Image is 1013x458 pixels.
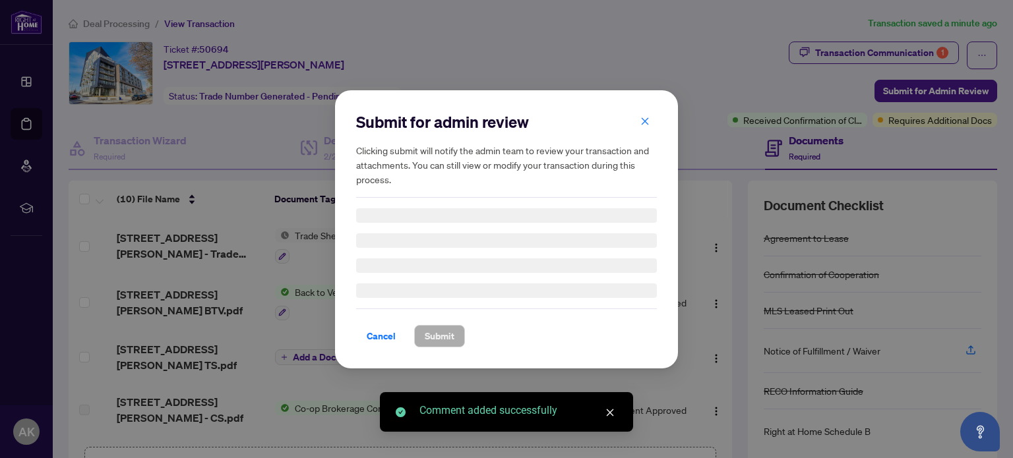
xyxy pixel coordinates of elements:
[603,405,617,420] a: Close
[396,407,406,417] span: check-circle
[419,403,617,418] div: Comment added successfully
[960,412,1000,451] button: Open asap
[414,325,465,347] button: Submit
[356,143,657,186] h5: Clicking submit will notify the admin team to review your transaction and attachments. You can st...
[356,111,657,132] h2: Submit for admin review
[356,325,406,347] button: Cancel
[640,116,650,125] span: close
[605,408,615,417] span: close
[367,326,396,347] span: Cancel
